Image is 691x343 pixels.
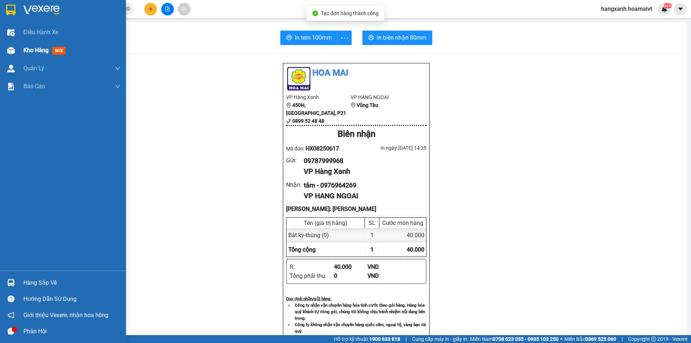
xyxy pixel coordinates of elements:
span: 40.000 [407,246,424,253]
span: mới [52,47,66,55]
div: tâm [67,15,149,23]
span: Bất kỳ - thùng (0) [288,232,329,239]
div: Hàng sắp về [23,277,121,288]
button: aim [178,3,190,15]
span: file-add [165,6,170,12]
span: HX08250617 [306,145,339,152]
img: warehouse-icon [7,65,15,72]
span: 1 [370,246,374,253]
div: 0976964269 [67,23,149,33]
div: 09787999968 [6,15,62,25]
div: HANG NGOAI [67,6,149,15]
span: copyright [651,337,656,342]
li: VP HANG NGOAI [351,93,415,101]
b: Vũng Tàu [357,102,378,108]
span: down [115,66,121,71]
span: notification [8,312,14,319]
strong: 0369 525 060 [585,336,616,342]
span: environment [351,103,356,108]
span: down [115,84,121,89]
span: environment [286,103,291,108]
div: Tổng phải thu : [290,271,334,280]
strong: 1900 633 818 [369,336,400,342]
span: more [338,33,351,42]
div: 0 [334,271,367,280]
div: Phản hồi [23,326,121,337]
span: Điều hành xe [23,28,58,37]
span: Tạo đơn hàng thành công [321,10,379,16]
img: warehouse-icon [7,47,15,54]
span: close-circle [126,6,130,13]
li: VP Hàng Xanh [286,93,351,101]
span: ⚪️ [560,338,563,340]
span: check-circle [312,10,318,16]
span: In tem 100mm [295,33,332,42]
sup: NaN [663,3,672,8]
div: Nhận : [286,180,304,189]
div: R : [290,262,334,271]
span: message [8,328,14,335]
div: Biên nhận [286,127,426,141]
div: SL [367,220,377,226]
button: printerIn biên nhận 80mm [362,31,432,45]
button: printerIn tem 100mm [280,31,338,45]
span: printer [368,35,374,41]
span: Báo cáo [23,82,45,91]
span: DĐ: [67,33,77,41]
div: 40.000 [379,228,426,242]
div: Mã đơn: [286,144,356,153]
strong: Công ty không nhận vận chuyển hàng quốc cấm, ngoại tệ, vàng bạc đá quý. [295,322,426,334]
img: logo-vxr [6,5,15,15]
strong: Công ty nhận vận chuyển hàng hóa tính cước theo gói hàng. Hàng hóa quý khách tự đóng gói, chúng t... [295,303,425,321]
span: Quản Lý [23,64,44,73]
span: Nhận: [67,7,84,14]
span: Giới thiệu Vexere, nhận hoa hồng [23,311,108,320]
div: Gửi : [286,156,304,165]
img: warehouse-icon [7,279,15,286]
span: close-circle [126,6,130,11]
b: 0899 52 48 48 [292,118,324,124]
div: In ngày: [DATE] 14:25 [356,144,426,152]
div: 1 [365,228,379,242]
span: aim [181,6,186,12]
span: phone [286,118,291,123]
img: solution-icon [7,83,15,90]
div: VND [367,271,401,280]
img: icon-new-feature [661,6,668,12]
span: [PERSON_NAME] [67,41,149,54]
div: 40.000 [334,262,367,271]
span: Gửi: [6,7,17,14]
button: plus [144,3,157,15]
span: Hỗ trợ kỹ thuật: [334,335,400,343]
img: logo.jpg [286,66,311,91]
div: VND [367,262,401,271]
div: VP Hàng Xanh [304,166,421,177]
div: tâm - 0976964269 [304,180,421,190]
span: Miền Nam [470,335,559,343]
li: Hoa Mai [286,66,426,80]
span: plus [148,6,153,12]
button: file-add [161,3,174,15]
span: question-circle [8,295,14,302]
div: VP HANG NGOAI [304,190,421,202]
strong: 0708 023 035 - 0935 103 250 [493,336,559,342]
div: Hướng dẫn sử dụng [23,294,121,304]
span: Miền Bắc [564,335,616,343]
div: 09787999968 [304,156,421,166]
span: In biên nhận 80mm [377,33,426,42]
button: caret-down [674,3,687,15]
button: more [337,31,352,45]
div: Cước món hàng [381,220,424,226]
span: | [622,335,623,343]
span: Cung cấp máy in - giấy in: [412,335,468,343]
img: warehouse-icon [7,29,15,36]
span: printer [286,35,292,41]
span: caret-down [677,6,684,12]
span: Kho hàng [23,47,49,54]
span: Tổng cộng [288,246,316,253]
span: | [406,335,407,343]
div: Hàng Xanh [6,6,62,15]
span: hangxanh.hoamaivt [595,4,658,13]
div: [PERSON_NAME]: [PERSON_NAME] [286,204,426,213]
div: Tên (giá trị hàng) [288,220,363,226]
